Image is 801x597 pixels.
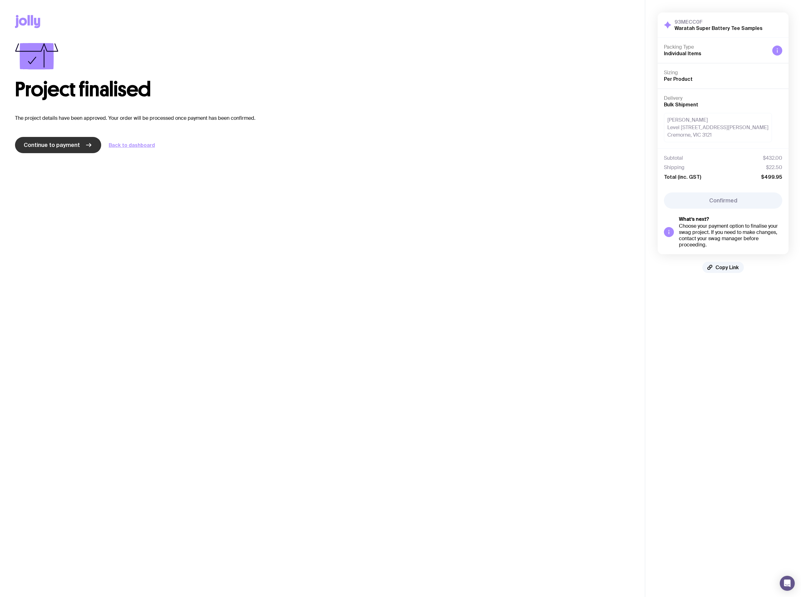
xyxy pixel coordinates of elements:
[664,95,782,101] h4: Delivery
[763,155,782,161] span: $432.00
[664,102,698,107] span: Bulk Shipment
[15,114,630,122] p: The project details have been approved. Your order will be processed once payment has been confir...
[715,264,739,270] span: Copy Link
[24,141,80,149] span: Continue to payment
[664,44,767,50] h4: Packing Type
[679,216,782,222] h5: What’s next?
[664,51,701,56] span: Individual Items
[664,70,782,76] h4: Sizing
[15,80,630,99] h1: Project finalised
[766,164,782,171] span: $22.50
[679,223,782,248] div: Choose your payment option to finalise your swag project. If you need to make changes, contact yo...
[664,76,693,82] span: Per Product
[675,25,763,31] h2: Waratah Super Battery Tee Samples
[664,155,683,161] span: Subtotal
[664,164,685,171] span: Shipping
[780,576,795,591] div: Open Intercom Messenger
[675,19,763,25] h3: 93MECC0F
[664,113,772,142] div: [PERSON_NAME] Level [STREET_ADDRESS][PERSON_NAME] Cremorne, VIC 3121
[664,192,782,209] button: Confirmed
[664,174,701,180] span: Total (inc. GST)
[702,262,744,273] button: Copy Link
[15,137,101,153] a: Continue to payment
[109,141,155,149] a: Back to dashboard
[761,174,782,180] span: $499.95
